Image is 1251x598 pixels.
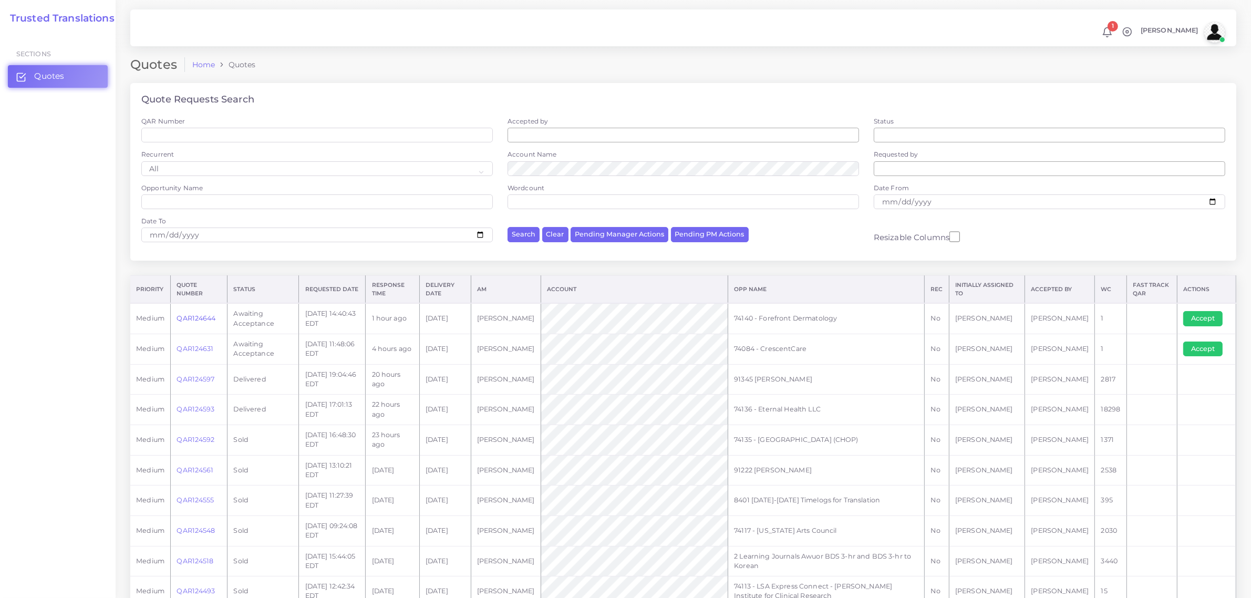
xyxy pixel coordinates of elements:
th: WC [1095,276,1126,303]
td: [PERSON_NAME] [471,364,541,395]
td: [PERSON_NAME] [1025,455,1095,486]
td: No [925,515,949,546]
td: Sold [228,486,299,516]
th: Status [228,276,299,303]
a: QAR124631 [177,345,213,353]
td: 74084 - CrescentCare [728,334,925,364]
span: medium [136,587,164,595]
td: [DATE] 11:48:06 EDT [299,334,366,364]
th: Accepted by [1025,276,1095,303]
td: [DATE] 19:04:46 EDT [299,364,366,395]
td: 2538 [1095,455,1126,486]
th: Opp Name [728,276,925,303]
span: Sections [16,50,51,58]
a: Trusted Translations [3,13,115,25]
td: [DATE] 09:24:08 EDT [299,515,366,546]
td: [DATE] [419,303,471,334]
td: [PERSON_NAME] [1025,364,1095,395]
th: Initially Assigned to [949,276,1025,303]
label: Status [874,117,894,126]
td: [PERSON_NAME] [949,546,1025,576]
a: QAR124592 [177,436,214,444]
td: 91222 [PERSON_NAME] [728,455,925,486]
td: [PERSON_NAME] [949,455,1025,486]
span: [PERSON_NAME] [1141,27,1198,34]
td: [DATE] 14:40:43 EDT [299,303,366,334]
td: 74140 - Forefront Dermatology [728,303,925,334]
label: Date From [874,183,909,192]
td: No [925,334,949,364]
a: [PERSON_NAME]avatar [1135,22,1229,43]
span: medium [136,345,164,353]
a: Home [192,59,215,70]
th: Actions [1177,276,1236,303]
td: [PERSON_NAME] [949,364,1025,395]
td: No [925,486,949,516]
td: [DATE] [419,546,471,576]
label: Recurrent [141,150,174,159]
td: 20 hours ago [366,364,419,395]
label: Resizable Columns [874,230,960,243]
button: Pending PM Actions [671,227,749,242]
td: [PERSON_NAME] [471,455,541,486]
span: medium [136,557,164,565]
td: [PERSON_NAME] [471,303,541,334]
td: Sold [228,515,299,546]
th: Delivery Date [419,276,471,303]
a: QAR124561 [177,466,213,474]
td: [PERSON_NAME] [471,486,541,516]
th: Requested Date [299,276,366,303]
td: Awaiting Acceptance [228,303,299,334]
a: QAR124597 [177,375,214,383]
label: Accepted by [508,117,549,126]
span: medium [136,405,164,413]
td: No [925,395,949,425]
td: [PERSON_NAME] [471,425,541,455]
td: 395 [1095,486,1126,516]
td: Delivered [228,395,299,425]
td: No [925,364,949,395]
h2: Quotes [130,57,185,73]
label: Opportunity Name [141,183,203,192]
th: Response Time [366,276,419,303]
th: AM [471,276,541,303]
td: 74135 - [GEOGRAPHIC_DATA] (CHOP) [728,425,925,455]
a: 1 [1098,27,1116,38]
a: QAR124518 [177,557,213,565]
td: 74136 - Eternal Health LLC [728,395,925,425]
td: [PERSON_NAME] [1025,395,1095,425]
td: 4 hours ago [366,334,419,364]
li: Quotes [215,59,255,70]
a: QAR124548 [177,527,215,534]
td: No [925,425,949,455]
span: medium [136,527,164,534]
a: QAR124493 [177,587,215,595]
label: Wordcount [508,183,544,192]
td: 1 [1095,303,1126,334]
td: [PERSON_NAME] [949,425,1025,455]
td: 2 Learning Journals Awuor BDS 3-hr and BDS 3-hr to Korean [728,546,925,576]
td: [PERSON_NAME] [949,515,1025,546]
span: medium [136,314,164,322]
td: [PERSON_NAME] [471,334,541,364]
td: No [925,546,949,576]
th: Fast Track QAR [1126,276,1177,303]
td: [DATE] 17:01:13 EDT [299,395,366,425]
span: Quotes [34,70,64,82]
td: Sold [228,425,299,455]
button: Clear [542,227,568,242]
td: Delivered [228,364,299,395]
td: No [925,455,949,486]
td: [DATE] [419,395,471,425]
td: 1 [1095,334,1126,364]
td: [PERSON_NAME] [949,486,1025,516]
td: [PERSON_NAME] [949,395,1025,425]
a: Quotes [8,65,108,87]
a: Accept [1183,345,1230,353]
span: medium [136,466,164,474]
td: [DATE] 16:48:30 EDT [299,425,366,455]
td: [DATE] [366,515,419,546]
td: [PERSON_NAME] [949,334,1025,364]
a: Accept [1183,314,1230,322]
